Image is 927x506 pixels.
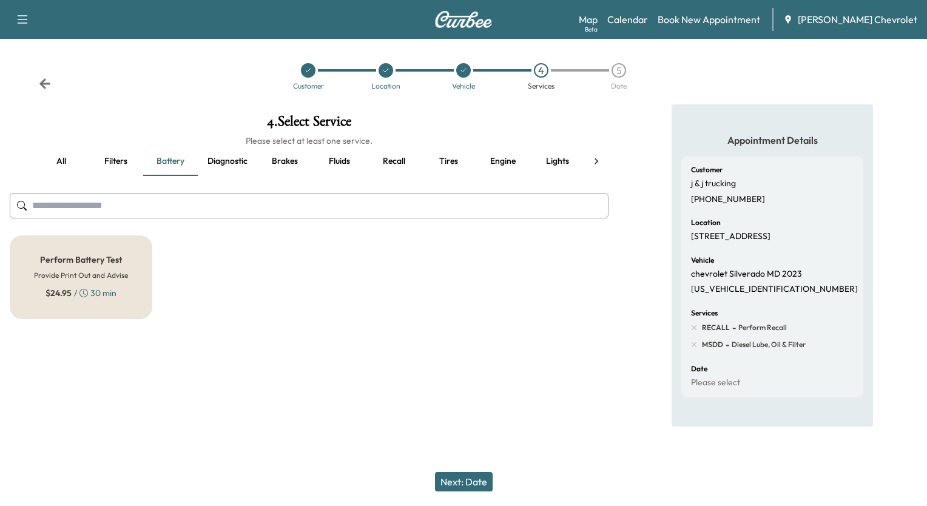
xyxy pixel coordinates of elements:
span: MSDD [702,340,723,349]
div: Beta [585,25,598,34]
div: Services [528,83,555,90]
span: - [730,322,736,334]
span: RECALL [702,323,730,332]
div: basic tabs example [34,147,584,176]
button: Filters [89,147,143,176]
h6: Services [691,309,718,317]
button: Battery [143,147,198,176]
span: $ 24.95 [46,287,72,299]
span: [PERSON_NAME] Chevrolet [798,12,917,27]
button: Brakes [257,147,312,176]
h6: Please select at least one service. [10,135,608,147]
p: j & j trucking [691,178,736,189]
button: Engine [476,147,530,176]
h6: Location [691,219,721,226]
h6: Date [691,365,707,373]
span: Diesel Lube, Oil & Filter [729,340,806,349]
div: Date [611,83,627,90]
p: Please select [691,377,740,388]
h6: Vehicle [691,257,714,264]
h5: Perform Battery Test [40,255,122,264]
button: Lights [530,147,585,176]
div: Back [39,78,51,90]
a: Calendar [607,12,648,27]
p: chevrolet Silverado MD 2023 [691,269,802,280]
button: Tires [421,147,476,176]
a: Book New Appointment [658,12,760,27]
a: MapBeta [579,12,598,27]
div: Location [371,83,400,90]
div: Vehicle [452,83,475,90]
button: Diagnostic [198,147,257,176]
div: 5 [612,63,626,78]
img: Curbee Logo [434,11,493,28]
div: 4 [534,63,548,78]
button: all [34,147,89,176]
p: [PHONE_NUMBER] [691,194,765,205]
button: Fluids [312,147,366,176]
button: Recall [366,147,421,176]
h6: Customer [691,166,723,174]
h5: Appointment Details [681,133,863,147]
span: Perform Recall [736,323,787,332]
span: - [723,339,729,351]
p: [STREET_ADDRESS] [691,231,770,242]
div: / 30 min [46,287,116,299]
button: Next: Date [435,472,493,491]
h6: Provide Print Out and Advise [34,270,128,281]
h1: 4 . Select Service [10,114,608,135]
p: [US_VEHICLE_IDENTIFICATION_NUMBER] [691,284,858,295]
div: Customer [293,83,324,90]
